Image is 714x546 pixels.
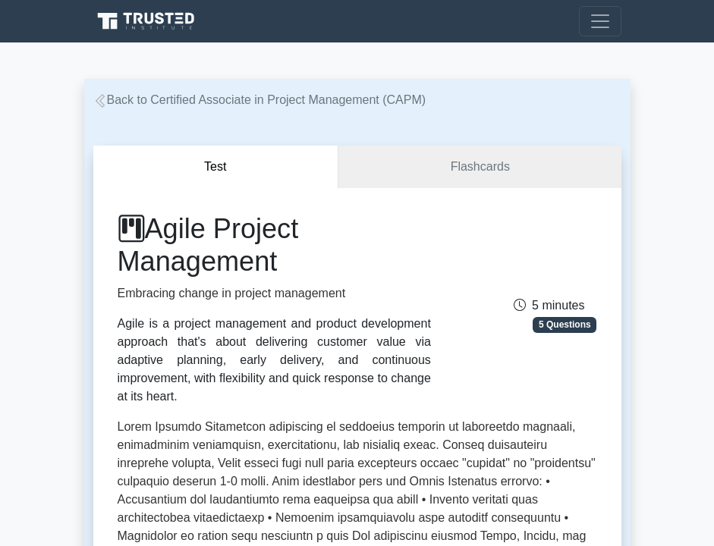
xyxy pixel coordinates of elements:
[338,146,621,189] a: Flashcards
[93,93,426,106] a: Back to Certified Associate in Project Management (CAPM)
[533,317,596,332] span: 5 Questions
[118,315,431,406] div: Agile is a project management and product development approach that's about delivering customer v...
[93,146,339,189] button: Test
[514,299,584,312] span: 5 minutes
[118,212,431,278] h1: Agile Project Management
[579,6,621,36] button: Toggle navigation
[118,284,431,303] p: Embracing change in project management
